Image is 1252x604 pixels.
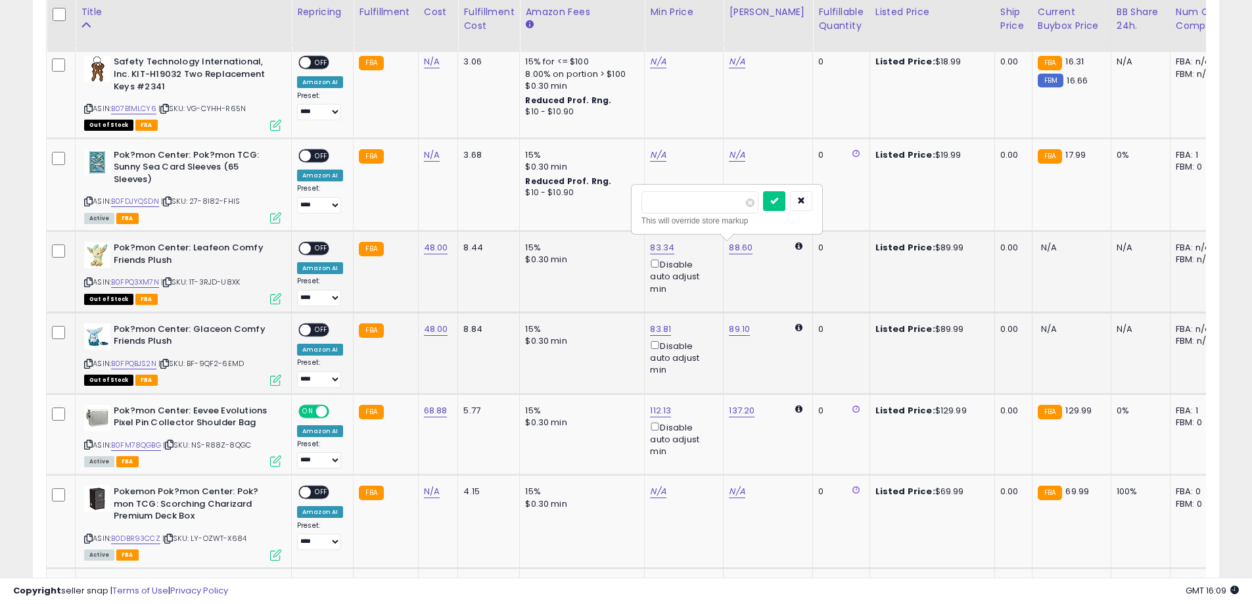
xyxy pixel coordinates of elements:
div: 100% [1117,486,1160,498]
b: Safety Technology International, Inc. KIT-H19032 Two Replacement Keys #2341 [114,56,273,96]
div: Fulfillment Cost [463,5,514,33]
img: 41z48qp9RML._SL40_.jpg [84,149,110,175]
div: Amazon AI [297,170,343,181]
b: Pok?mon Center: Glaceon Comfy Friends Plush [114,323,273,351]
div: $0.30 min [525,254,634,266]
div: 8.00% on portion > $100 [525,68,634,80]
div: FBM: n/a [1176,335,1219,347]
a: N/A [650,149,666,162]
div: This will override store markup [641,214,812,227]
span: OFF [311,487,332,498]
a: N/A [729,55,745,68]
div: 15% [525,323,634,335]
div: Preset: [297,277,343,306]
div: $0.30 min [525,417,634,429]
a: 137.20 [729,404,754,417]
div: FBM: 0 [1176,417,1219,429]
div: Min Price [650,5,718,19]
small: FBA [359,56,383,70]
span: FBA [135,294,158,305]
b: Listed Price: [875,404,935,417]
div: ASIN: [84,486,281,559]
a: Terms of Use [112,584,168,597]
div: Amazon AI [297,506,343,518]
b: Listed Price: [875,323,935,335]
div: BB Share 24h. [1117,5,1165,33]
a: B0DBR93CCZ [111,533,160,544]
b: Listed Price: [875,149,935,161]
span: | SKU: BF-9QF2-6EMD [158,358,244,369]
div: Disable auto adjust min [650,338,713,377]
div: Preset: [297,184,343,214]
div: 8.44 [463,242,509,254]
span: N/A [1041,241,1057,254]
img: 31tgl5r+7GL._SL40_.jpg [84,323,110,350]
div: ASIN: [84,323,281,384]
small: FBA [1038,405,1062,419]
div: FBM: 0 [1176,498,1219,510]
span: FBA [135,375,158,386]
strong: Copyright [13,584,61,597]
div: Amazon Fees [525,5,639,19]
div: 15% [525,242,634,254]
div: 15% [525,149,634,161]
div: Cost [424,5,453,19]
a: Privacy Policy [170,584,228,597]
span: 17.99 [1065,149,1086,161]
a: 83.34 [650,241,674,254]
a: N/A [650,55,666,68]
div: 8.84 [463,323,509,335]
span: | SKU: 1T-3RJD-U8XK [161,277,240,287]
div: Fulfillment [359,5,412,19]
div: 0 [818,242,859,254]
small: Amazon Fees. [525,19,533,31]
div: $129.99 [875,405,985,417]
div: 0 [818,323,859,335]
div: $0.30 min [525,161,634,173]
div: Amazon AI [297,76,343,88]
div: Repricing [297,5,348,19]
b: Pokemon Pok?mon Center: Pok?mon TCG: Scorching Charizard Premium Deck Box [114,486,273,526]
span: FBA [116,549,139,561]
div: 0 [818,486,859,498]
a: N/A [424,55,440,68]
div: FBA: n/a [1176,56,1219,68]
span: | SKU: VG-CYHH-R65N [158,103,246,114]
i: Calculated using Dynamic Max Price. [795,242,802,250]
div: Ship Price [1000,5,1027,33]
div: Preset: [297,440,343,469]
a: B0FPQBJS2N [111,358,156,369]
div: $69.99 [875,486,985,498]
div: 0.00 [1000,242,1022,254]
span: 16.66 [1067,74,1088,87]
span: | SKU: NS-R88Z-8QGC [163,440,251,450]
b: Listed Price: [875,241,935,254]
div: $89.99 [875,323,985,335]
img: 41zESKPlz8L._SL40_.jpg [84,56,110,82]
div: $89.99 [875,242,985,254]
small: FBA [359,323,383,338]
a: N/A [650,485,666,498]
span: FBA [135,120,158,131]
span: OFF [311,57,332,68]
div: $19.99 [875,149,985,161]
div: seller snap | | [13,585,228,597]
b: Reduced Prof. Rng. [525,175,611,187]
span: All listings that are currently out of stock and unavailable for purchase on Amazon [84,120,133,131]
span: OFF [311,150,332,161]
span: 2025-09-9 16:09 GMT [1186,584,1239,597]
span: OFF [327,406,348,417]
div: [PERSON_NAME] [729,5,807,19]
small: FBA [359,486,383,500]
div: 0% [1117,405,1160,417]
span: OFF [311,243,332,254]
img: 41HZJXSbH5L._SL40_.jpg [84,486,110,512]
b: Pok?mon Center: Leafeon Comfy Friends Plush [114,242,273,269]
span: 69.99 [1065,485,1089,498]
div: N/A [1117,242,1160,254]
div: Amazon AI [297,344,343,356]
span: OFF [311,324,332,335]
span: | SKU: 27-8I82-FHIS [161,196,240,206]
span: 129.99 [1065,404,1092,417]
span: FBA [116,456,139,467]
